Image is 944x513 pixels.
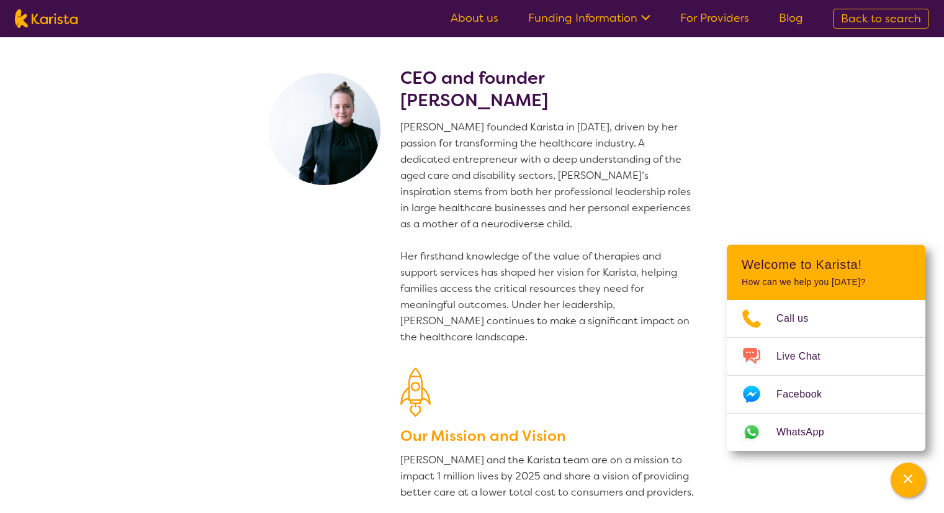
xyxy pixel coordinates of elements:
[776,423,839,442] span: WhatsApp
[400,67,696,112] h2: CEO and founder [PERSON_NAME]
[451,11,498,25] a: About us
[400,425,696,447] h3: Our Mission and Vision
[400,452,696,501] p: [PERSON_NAME] and the Karista team are on a mission to impact 1 million lives by 2025 and share a...
[891,463,925,497] button: Channel Menu
[400,368,431,417] img: Our Mission
[680,11,749,25] a: For Providers
[776,385,837,404] span: Facebook
[776,309,824,328] span: Call us
[400,119,696,345] p: [PERSON_NAME] founded Karista in [DATE], driven by her passion for transforming the healthcare in...
[776,347,835,366] span: Live Chat
[841,11,921,26] span: Back to search
[528,11,650,25] a: Funding Information
[727,300,925,451] ul: Choose channel
[727,414,925,451] a: Web link opens in a new tab.
[742,277,910,288] p: How can we help you [DATE]?
[727,245,925,451] div: Channel Menu
[833,9,929,29] a: Back to search
[15,9,78,28] img: Karista logo
[779,11,803,25] a: Blog
[742,257,910,272] h2: Welcome to Karista!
